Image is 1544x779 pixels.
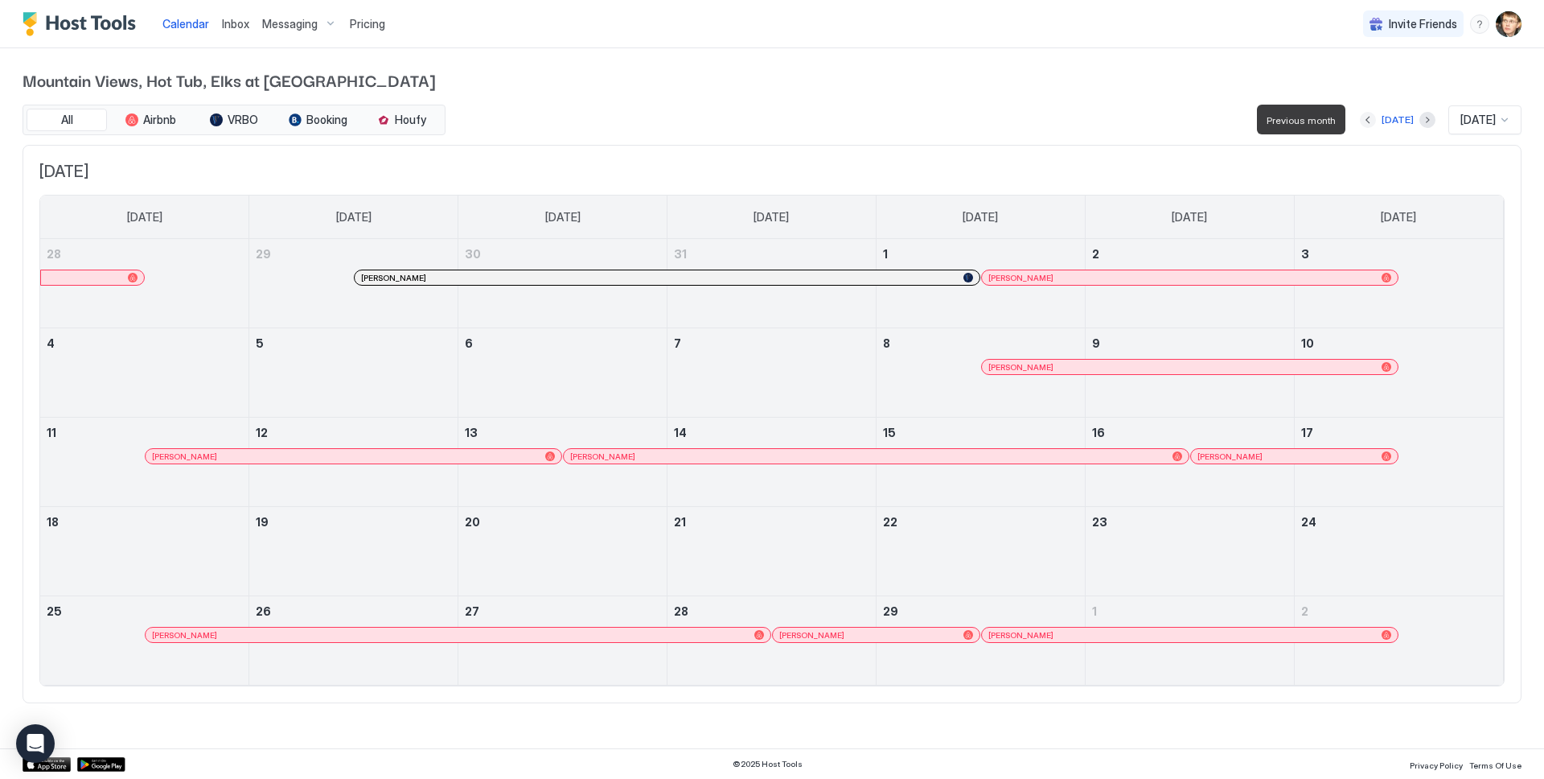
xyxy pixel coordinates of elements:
div: [DATE] [1382,113,1414,127]
button: All [27,109,107,131]
a: January 31, 2024 [667,239,876,269]
span: 22 [883,515,897,529]
td: February 24, 2024 [1294,507,1503,596]
span: [PERSON_NAME] [1197,451,1263,462]
a: January 28, 2024 [40,239,248,269]
a: February 15, 2024 [877,418,1085,447]
a: Thursday [947,196,1014,239]
span: [DATE] [963,210,998,225]
td: February 29, 2024 [876,596,1085,686]
td: February 14, 2024 [667,418,877,507]
td: February 12, 2024 [249,418,458,507]
a: February 5, 2024 [249,328,458,358]
span: Invite Friends [1389,17,1457,31]
a: February 24, 2024 [1295,507,1503,537]
div: [PERSON_NAME] [1197,451,1392,462]
a: February 11, 2024 [40,418,248,447]
a: February 7, 2024 [667,328,876,358]
td: February 6, 2024 [458,328,667,418]
a: March 1, 2024 [1086,596,1294,626]
span: 15 [883,426,896,439]
span: 28 [47,247,61,261]
td: February 1, 2024 [876,239,1085,328]
a: Monday [320,196,388,239]
button: Houfy [361,109,441,131]
span: [DATE] [127,210,162,225]
td: February 23, 2024 [1085,507,1294,596]
a: Tuesday [529,196,597,239]
span: [PERSON_NAME] [988,630,1053,641]
span: Previous month [1267,114,1336,126]
td: January 29, 2024 [249,239,458,328]
span: 20 [465,515,480,529]
span: 5 [256,336,264,350]
a: March 2, 2024 [1295,596,1503,626]
div: [PERSON_NAME] [152,630,764,641]
td: February 8, 2024 [876,328,1085,418]
td: January 28, 2024 [40,239,249,328]
span: [PERSON_NAME] [570,451,635,462]
span: [PERSON_NAME] [779,630,844,641]
td: February 10, 2024 [1294,328,1503,418]
span: Terms Of Use [1469,760,1521,770]
td: February 13, 2024 [458,418,667,507]
span: [DATE] [1460,113,1496,127]
span: 23 [1092,515,1107,529]
a: Saturday [1365,196,1432,239]
span: [PERSON_NAME] [988,362,1053,373]
span: [PERSON_NAME] [988,273,1053,283]
span: 26 [256,604,271,618]
span: 29 [883,604,898,618]
span: 9 [1092,336,1100,350]
span: 6 [465,336,473,350]
a: February 3, 2024 [1295,239,1503,269]
span: 27 [465,604,479,618]
span: 16 [1092,426,1105,439]
button: Airbnb [110,109,191,131]
span: 28 [674,604,688,618]
div: App Store [23,757,71,772]
div: tab-group [23,105,446,135]
a: February 2, 2024 [1086,239,1294,269]
td: February 26, 2024 [249,596,458,686]
span: [PERSON_NAME] [152,451,217,462]
a: January 30, 2024 [458,239,667,269]
span: 7 [674,336,681,350]
span: 29 [256,247,271,261]
span: [DATE] [754,210,789,225]
a: February 26, 2024 [249,596,458,626]
td: February 25, 2024 [40,596,249,686]
td: February 17, 2024 [1294,418,1503,507]
a: February 13, 2024 [458,418,667,447]
div: menu [1470,14,1489,34]
span: 31 [674,247,687,261]
a: February 8, 2024 [877,328,1085,358]
span: [DATE] [545,210,581,225]
span: 4 [47,336,55,350]
a: Sunday [111,196,179,239]
span: 14 [674,426,687,439]
a: Friday [1156,196,1223,239]
td: February 9, 2024 [1085,328,1294,418]
a: February 27, 2024 [458,596,667,626]
a: February 14, 2024 [667,418,876,447]
div: [PERSON_NAME] [152,451,555,462]
button: Booking [277,109,358,131]
button: [DATE] [1379,110,1416,130]
span: 19 [256,515,269,529]
div: [PERSON_NAME] [988,273,1391,283]
td: March 2, 2024 [1294,596,1503,686]
a: February 1, 2024 [877,239,1085,269]
span: Houfy [395,113,426,127]
span: 3 [1301,247,1309,261]
a: February 4, 2024 [40,328,248,358]
span: 12 [256,426,268,439]
span: Messaging [262,17,318,31]
span: 18 [47,515,59,529]
div: Google Play Store [77,757,125,772]
span: VRBO [228,113,258,127]
td: January 30, 2024 [458,239,667,328]
a: February 18, 2024 [40,507,248,537]
span: Mountain Views, Hot Tub, Elks at [GEOGRAPHIC_DATA] [23,68,1521,92]
td: February 27, 2024 [458,596,667,686]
